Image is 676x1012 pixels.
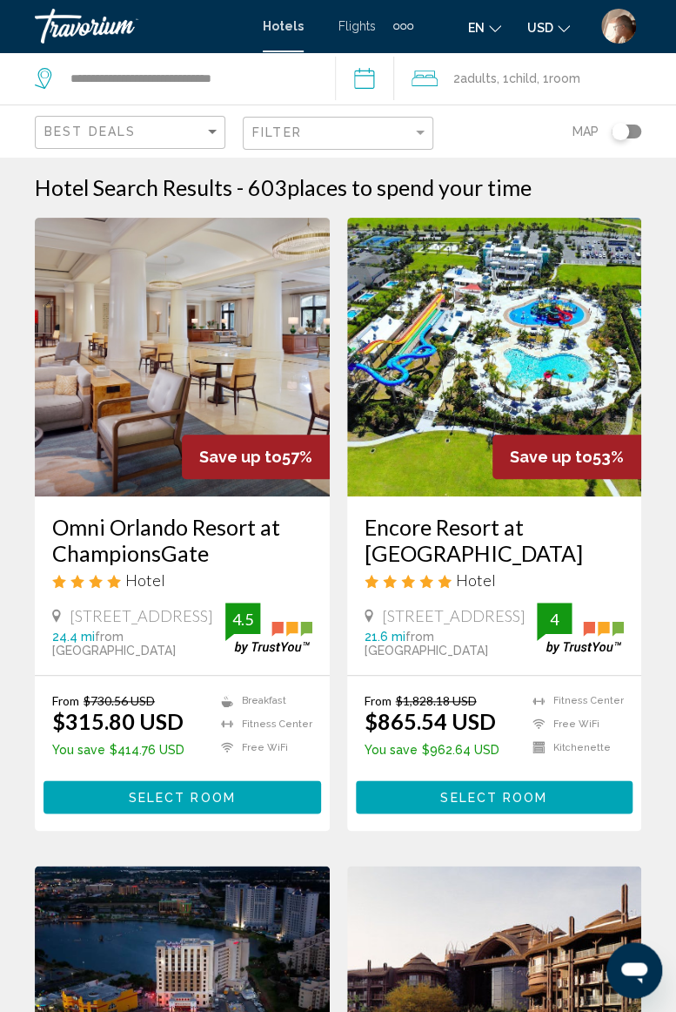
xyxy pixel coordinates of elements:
[52,743,184,757] p: $414.76 USD
[35,174,232,200] h1: Hotel Search Results
[527,21,553,35] span: USD
[347,218,642,496] img: Hotel image
[509,71,537,85] span: Child
[440,791,547,805] span: Select Room
[35,9,245,44] a: Travorium
[537,603,624,654] img: trustyou-badge.svg
[365,514,625,566] a: Encore Resort at [GEOGRAPHIC_DATA]
[237,174,244,200] span: -
[52,630,95,644] span: 24.4 mi
[44,780,321,813] button: Select Room
[225,603,312,654] img: trustyou-badge.svg
[596,8,641,44] button: User Menu
[606,942,662,998] iframe: Button to launch messaging window
[537,609,572,630] div: 4
[199,448,282,466] span: Save up to
[497,66,537,91] span: , 1
[263,19,304,33] a: Hotels
[524,717,624,732] li: Free WiFi
[365,708,496,734] ins: $865.54 USD
[52,693,79,708] span: From
[356,780,633,813] button: Select Room
[52,514,312,566] a: Omni Orlando Resort at ChampionsGate
[468,15,501,40] button: Change language
[335,52,394,105] button: Check-in date: Aug 29, 2025 Check-out date: Sep 1, 2025
[212,740,312,755] li: Free WiFi
[52,630,176,658] span: from [GEOGRAPHIC_DATA]
[365,570,625,590] div: 5 star Hotel
[125,570,165,590] span: Hotel
[365,630,405,644] span: 21.6 mi
[225,609,260,630] div: 4.5
[492,435,641,479] div: 53%
[510,448,592,466] span: Save up to
[52,570,312,590] div: 4 star Hotel
[52,708,184,734] ins: $315.80 USD
[356,785,633,804] a: Select Room
[338,19,376,33] a: Flights
[365,693,392,708] span: From
[599,124,641,139] button: Toggle map
[527,15,570,40] button: Change currency
[365,743,418,757] span: You save
[524,693,624,708] li: Fitness Center
[601,9,636,44] img: Z
[44,125,220,140] mat-select: Sort by
[129,791,236,805] span: Select Room
[393,12,413,40] button: Extra navigation items
[365,743,499,757] p: $962.64 USD
[44,125,136,138] span: Best Deals
[460,71,497,85] span: Adults
[84,693,155,708] del: $730.56 USD
[365,630,488,658] span: from [GEOGRAPHIC_DATA]
[35,218,330,496] img: Hotel image
[572,119,599,144] span: Map
[44,785,321,804] a: Select Room
[456,570,496,590] span: Hotel
[382,606,525,625] span: [STREET_ADDRESS]
[252,125,302,139] span: Filter
[468,21,485,35] span: en
[549,71,580,85] span: Room
[182,435,330,479] div: 57%
[537,66,580,91] span: , 1
[52,743,105,757] span: You save
[396,693,477,708] del: $1,828.18 USD
[212,717,312,732] li: Fitness Center
[70,606,213,625] span: [STREET_ADDRESS]
[243,116,433,152] button: Filter
[287,174,532,200] span: places to spend your time
[212,693,312,708] li: Breakfast
[248,174,532,200] h2: 603
[394,52,676,105] button: Travelers: 2 adults, 1 child
[524,740,624,755] li: Kitchenette
[453,66,497,91] span: 2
